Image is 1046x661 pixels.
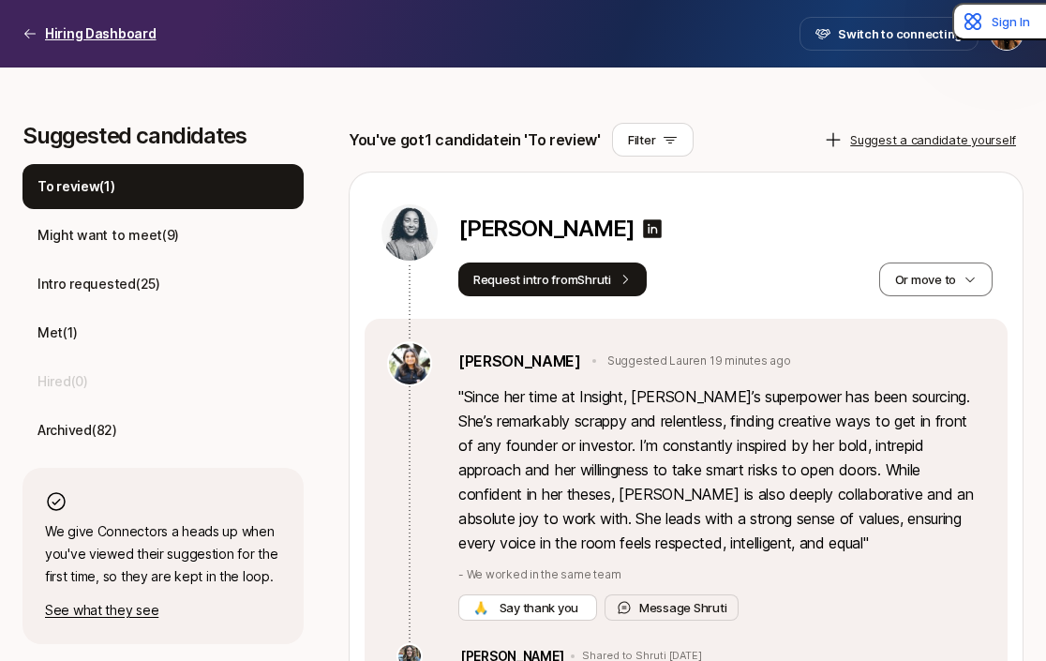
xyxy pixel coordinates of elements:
p: [PERSON_NAME] [458,216,634,242]
p: " Since her time at Insight, [PERSON_NAME]’s superpower has been sourcing. She’s remarkably scrap... [458,384,985,555]
button: Switch to connecting [799,17,979,51]
p: Hired ( 0 ) [37,370,88,393]
p: Suggested Lauren 19 minutes ago [607,353,791,369]
button: Message Shruti [605,594,739,621]
button: Or move to [879,263,993,296]
p: Intro requested ( 25 ) [37,273,160,295]
span: 🙏 [473,598,488,617]
p: Archived ( 82 ) [37,419,117,442]
p: To review ( 1 ) [37,175,115,198]
button: 🙏 Say thank you [458,594,597,621]
span: Switch to connecting [838,24,963,43]
button: Request intro fromShruti [458,263,647,296]
img: 42f8e323_7192_4d2a_ac70_0cc570c7fd60.jpg [381,204,438,261]
p: See what they see [45,599,281,622]
p: Hiring Dashboard [45,23,157,45]
p: - We worked in the same team [458,566,985,583]
p: Might want to meet ( 9 ) [37,224,179,247]
p: You've got 1 candidate in 'To review' [349,128,601,152]
a: [PERSON_NAME] [458,349,581,373]
p: Suggest a candidate yourself [850,130,1016,149]
p: We give Connectors a heads up when you've viewed their suggestion for the first time, so they are... [45,520,281,588]
img: a571e4c1_88d9_472f_a9a2_6ecd9b3e5cf6.jpg [389,343,430,384]
p: Met ( 1 ) [37,322,77,344]
p: Suggested candidates [22,123,304,149]
button: Filter [612,123,694,157]
span: Say thank you [496,598,582,617]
